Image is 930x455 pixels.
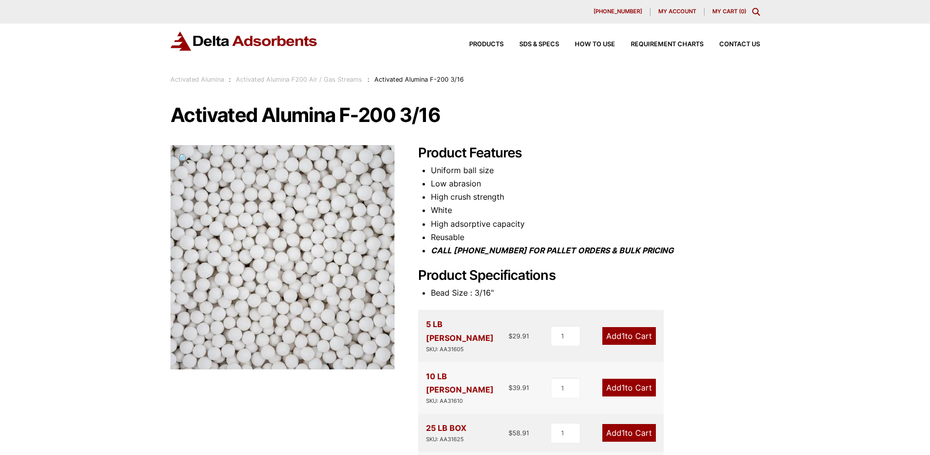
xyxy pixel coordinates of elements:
a: View full-screen image gallery [170,145,197,172]
h2: Product Specifications [418,268,760,284]
span: Activated Alumina F-200 3/16 [374,76,464,83]
div: SKU: AA31605 [426,345,509,354]
a: How to Use [559,41,615,48]
div: 5 LB [PERSON_NAME] [426,318,509,354]
img: Delta Adsorbents [170,31,318,51]
span: SDS & SPECS [519,41,559,48]
span: How to Use [575,41,615,48]
span: : [229,76,231,83]
a: My account [650,8,705,16]
li: Low abrasion [431,177,760,190]
h1: Activated Alumina F-200 3/16 [170,105,760,125]
a: Activated Alumina [170,76,224,83]
span: $ [508,429,512,437]
span: $ [508,384,512,392]
div: SKU: AA31625 [426,435,466,444]
i: CALL [PHONE_NUMBER] FOR PALLET ORDERS & BULK PRICING [431,245,674,255]
bdi: 39.91 [508,384,529,392]
a: Activated Alumina F200 Air / Gas Streams [236,76,362,83]
li: High adsorptive capacity [431,217,760,231]
span: : [367,76,369,83]
li: White [431,204,760,217]
div: Toggle Modal Content [752,8,760,16]
a: Add1to Cart [602,424,656,442]
a: Add1to Cart [602,327,656,345]
a: My Cart (0) [712,8,746,15]
li: Reusable [431,231,760,244]
li: Uniform ball size [431,164,760,177]
bdi: 29.91 [508,332,529,340]
div: 10 LB [PERSON_NAME] [426,370,509,406]
span: My account [658,9,696,14]
span: 1 [621,331,625,341]
a: Products [453,41,504,48]
div: 25 LB BOX [426,422,466,444]
span: 1 [621,383,625,393]
bdi: 58.91 [508,429,529,437]
li: High crush strength [431,190,760,204]
span: Requirement Charts [631,41,704,48]
span: $ [508,332,512,340]
a: SDS & SPECS [504,41,559,48]
h2: Product Features [418,145,760,161]
a: Contact Us [704,41,760,48]
span: 1 [621,428,625,438]
span: 🔍 [178,153,190,164]
a: [PHONE_NUMBER] [586,8,650,16]
a: Requirement Charts [615,41,704,48]
span: Products [469,41,504,48]
li: Bead Size : 3/16" [431,286,760,300]
span: [PHONE_NUMBER] [593,9,642,14]
div: SKU: AA31610 [426,396,509,406]
a: Add1to Cart [602,379,656,396]
span: Contact Us [719,41,760,48]
span: 0 [741,8,744,15]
